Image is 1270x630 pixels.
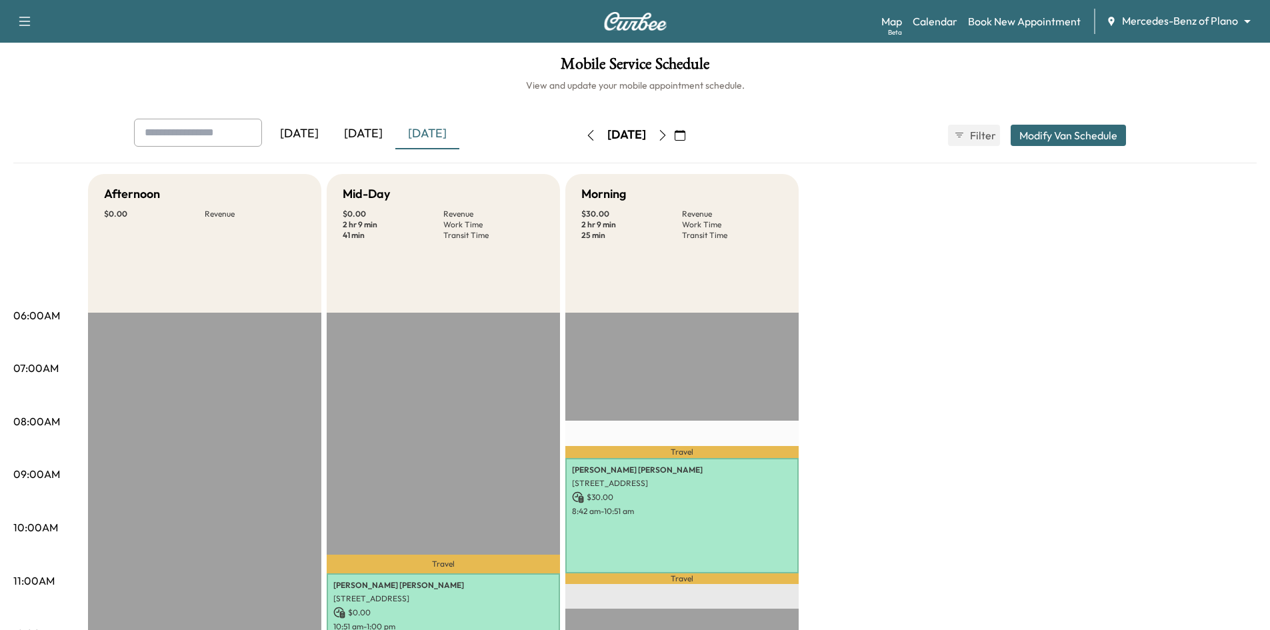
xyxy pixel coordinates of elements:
p: Revenue [205,209,305,219]
p: $ 0.00 [333,607,553,619]
p: $ 0.00 [343,209,443,219]
p: [STREET_ADDRESS] [333,593,553,604]
span: Mercedes-Benz of Plano [1122,13,1238,29]
p: 41 min [343,230,443,241]
p: 07:00AM [13,360,59,376]
p: 10:00AM [13,519,58,535]
p: 8:42 am - 10:51 am [572,506,792,517]
a: MapBeta [881,13,902,29]
a: Calendar [913,13,957,29]
p: 08:00AM [13,413,60,429]
p: [PERSON_NAME] [PERSON_NAME] [333,580,553,591]
p: Travel [565,446,799,457]
p: Travel [565,573,799,584]
h5: Mid-Day [343,185,390,203]
p: $ 30.00 [581,209,682,219]
p: $ 30.00 [572,491,792,503]
p: [STREET_ADDRESS] [572,478,792,489]
div: [DATE] [395,119,459,149]
img: Curbee Logo [603,12,667,31]
p: $ 0.00 [104,209,205,219]
p: 06:00AM [13,307,60,323]
div: [DATE] [331,119,395,149]
div: [DATE] [267,119,331,149]
h1: Mobile Service Schedule [13,56,1257,79]
span: Filter [970,127,994,143]
h6: View and update your mobile appointment schedule. [13,79,1257,92]
p: Travel [327,555,560,573]
p: Transit Time [443,230,544,241]
p: Work Time [682,219,783,230]
a: Book New Appointment [968,13,1081,29]
p: Revenue [682,209,783,219]
p: 2 hr 9 min [581,219,682,230]
p: 09:00AM [13,466,60,482]
p: Revenue [443,209,544,219]
p: Work Time [443,219,544,230]
p: 25 min [581,230,682,241]
p: Transit Time [682,230,783,241]
p: [PERSON_NAME] [PERSON_NAME] [572,465,792,475]
h5: Afternoon [104,185,160,203]
div: [DATE] [607,127,646,143]
button: Filter [948,125,1000,146]
button: Modify Van Schedule [1011,125,1126,146]
h5: Morning [581,185,626,203]
div: Beta [888,27,902,37]
p: 11:00AM [13,573,55,589]
p: 2 hr 9 min [343,219,443,230]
